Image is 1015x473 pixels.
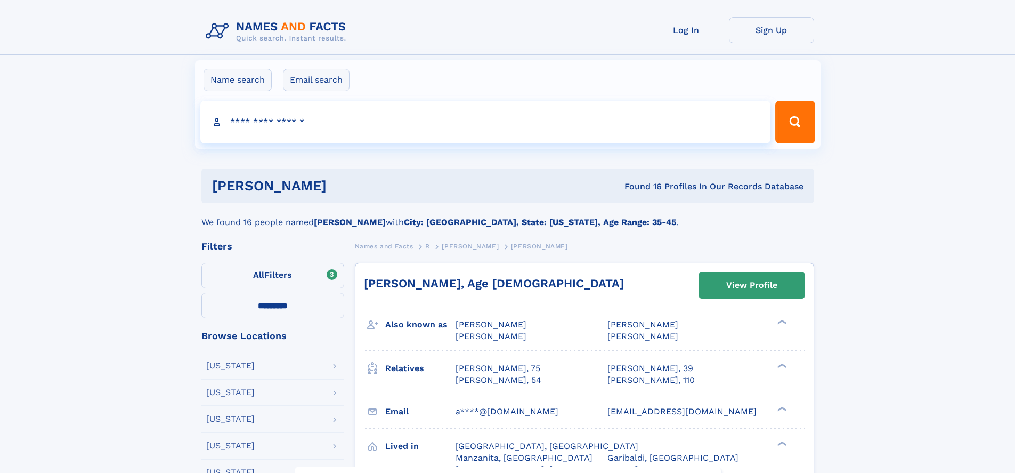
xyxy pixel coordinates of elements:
div: [US_STATE] [206,442,255,450]
a: [PERSON_NAME], Age [DEMOGRAPHIC_DATA] [364,277,624,290]
span: R [425,243,430,250]
div: View Profile [726,273,777,298]
h3: Also known as [385,316,456,334]
span: [GEOGRAPHIC_DATA], [GEOGRAPHIC_DATA] [456,441,638,451]
span: [PERSON_NAME] [456,319,526,330]
a: [PERSON_NAME], 75 [456,363,540,374]
div: We found 16 people named with . [201,203,814,229]
label: Name search [204,69,272,91]
span: [PERSON_NAME] [511,243,568,250]
span: Manzanita, [GEOGRAPHIC_DATA] [456,453,592,463]
div: ❯ [775,405,787,412]
input: search input [200,101,771,143]
div: Filters [201,242,344,251]
span: [EMAIL_ADDRESS][DOMAIN_NAME] [607,406,757,416]
a: Names and Facts [355,239,413,253]
b: [PERSON_NAME] [314,217,386,227]
a: [PERSON_NAME], 54 [456,374,541,386]
div: Browse Locations [201,331,344,341]
a: [PERSON_NAME], 39 [607,363,693,374]
a: [PERSON_NAME], 110 [607,374,695,386]
b: City: [GEOGRAPHIC_DATA], State: [US_STATE], Age Range: 35-45 [404,217,676,227]
div: [US_STATE] [206,415,255,423]
button: Search Button [775,101,815,143]
a: Log In [644,17,729,43]
div: ❯ [775,362,787,369]
a: View Profile [699,272,805,298]
h3: Lived in [385,437,456,455]
span: [PERSON_NAME] [607,331,678,341]
h3: Email [385,403,456,421]
span: All [253,270,264,280]
label: Filters [201,263,344,288]
h1: [PERSON_NAME] [212,179,476,193]
div: ❯ [775,319,787,326]
div: [US_STATE] [206,362,255,370]
a: Sign Up [729,17,814,43]
div: [US_STATE] [206,388,255,397]
span: [PERSON_NAME] [456,331,526,341]
h3: Relatives [385,359,456,378]
div: ❯ [775,440,787,447]
div: Found 16 Profiles In Our Records Database [475,181,803,193]
a: R [425,239,430,253]
a: [PERSON_NAME] [442,239,499,253]
label: Email search [283,69,350,91]
span: Garibaldi, [GEOGRAPHIC_DATA] [607,453,738,463]
span: [PERSON_NAME] [607,319,678,330]
img: Logo Names and Facts [201,17,355,46]
span: [PERSON_NAME] [442,243,499,250]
